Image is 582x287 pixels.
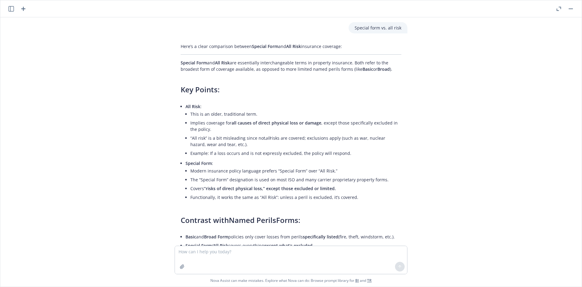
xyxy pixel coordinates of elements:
[181,215,401,225] h3: Contrast with Forms:
[286,43,301,49] span: All Risk
[204,234,228,240] span: Broad Form
[3,274,579,287] span: Nova Assist can make mistakes. Explore what Nova can do: Browse prompt library for and
[181,84,401,95] h3: Key Points:
[190,166,401,175] li: Modern insurance policy language prefers “Special Form” over “All Risk.”
[186,103,401,110] p: :
[186,104,200,109] span: All Risk
[186,241,401,250] li: covers everything .
[190,193,401,202] li: Functionally, it works the same as “All Risk”: unless a peril is excluded, it’s covered.
[232,120,321,126] span: all causes of direct physical loss or damage
[303,234,338,240] span: specifically listed
[265,135,270,141] em: all
[355,278,359,283] a: BI
[190,149,401,158] li: Example: If a loss occurs and is not expressly excluded, the policy will respond.
[190,184,401,193] li: Covers
[186,234,196,240] span: Basic
[363,66,373,72] span: Basic
[186,243,228,248] span: Special Form/All Risk
[181,60,207,66] span: Special Form
[215,60,230,66] span: All Risk
[229,215,276,225] span: Named Perils
[190,134,401,149] li: “All risk” is a bit misleading since not risks are covered; exclusions apply (such as war, nuclea...
[367,278,372,283] a: TR
[355,25,401,31] p: Special form vs. all risk
[181,43,401,50] p: Here’s a clear comparison between and insurance coverage:
[186,160,212,166] span: Special Form
[186,232,401,241] li: and policies only cover losses from perils (fire, theft, windstorm, etc.).
[190,118,401,134] li: Implies coverage for , except those specifically excluded in the policy.
[190,175,401,184] li: The “Special Form” designation is used on most ISO and many carrier proprietary property forms.
[190,110,401,118] li: This is an older, traditional term.
[186,160,401,166] p: :
[264,243,313,248] span: except what’s excluded
[252,43,278,49] span: Special Form
[204,186,336,191] span: “risks of direct physical loss,” except those excluded or limited.
[181,60,401,72] p: and are essentially interchangeable terms in property insurance. Both refer to the broadest form ...
[377,66,390,72] span: Broad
